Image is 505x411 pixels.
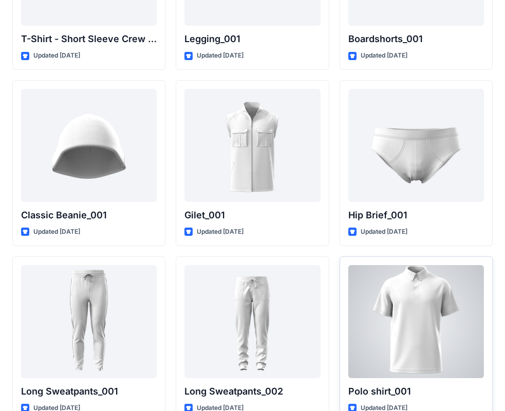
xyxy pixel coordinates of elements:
p: Updated [DATE] [33,227,80,237]
p: Legging_001 [184,32,320,46]
a: Long Sweatpants_001 [21,265,157,378]
p: Updated [DATE] [33,50,80,61]
p: Updated [DATE] [197,50,244,61]
p: Boardshorts_001 [348,32,484,46]
a: Polo shirt_001 [348,265,484,378]
p: Gilet_001 [184,208,320,222]
p: T-Shirt - Short Sleeve Crew Neck [21,32,157,46]
p: Updated [DATE] [361,50,407,61]
a: Hip Brief_001 [348,89,484,202]
a: Long Sweatpants_002 [184,265,320,378]
p: Classic Beanie_001 [21,208,157,222]
p: Updated [DATE] [197,227,244,237]
a: Classic Beanie_001 [21,89,157,202]
a: Gilet_001 [184,89,320,202]
p: Long Sweatpants_001 [21,384,157,399]
p: Polo shirt_001 [348,384,484,399]
p: Hip Brief_001 [348,208,484,222]
p: Updated [DATE] [361,227,407,237]
p: Long Sweatpants_002 [184,384,320,399]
